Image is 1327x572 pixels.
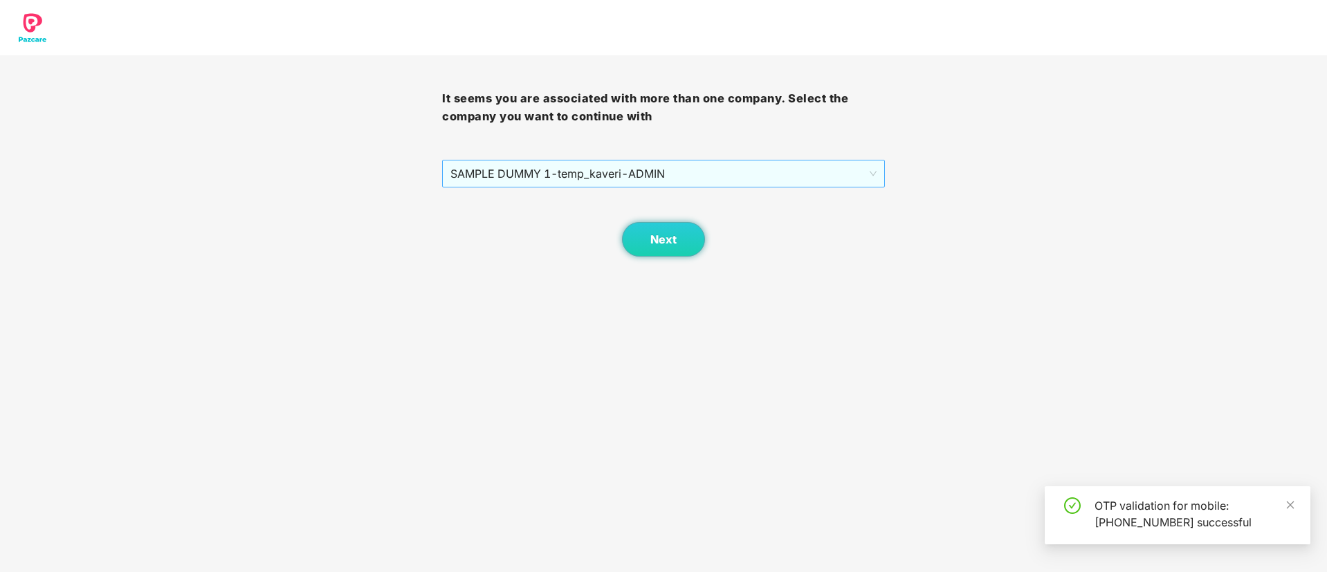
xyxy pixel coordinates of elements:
[1095,497,1294,531] div: OTP validation for mobile: [PHONE_NUMBER] successful
[442,90,884,125] h3: It seems you are associated with more than one company. Select the company you want to continue with
[450,160,876,187] span: SAMPLE DUMMY 1 - temp_kaveri - ADMIN
[1064,497,1081,514] span: check-circle
[650,233,677,246] span: Next
[1285,500,1295,510] span: close
[622,222,705,257] button: Next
